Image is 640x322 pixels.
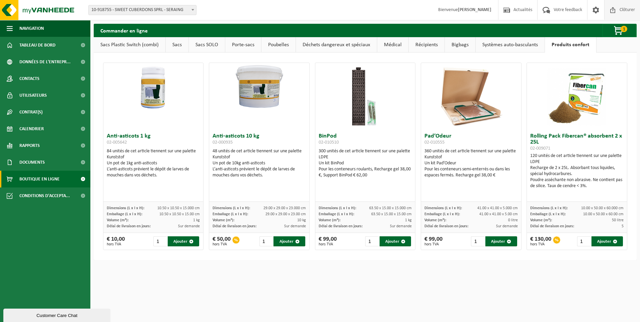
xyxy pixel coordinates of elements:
h3: Anti-asticots 1 kg [107,133,200,147]
input: 1 [577,236,591,246]
input: 1 [259,236,273,246]
div: Pour les conteneurs semi-enterrés ou dans les espaces fermés. Recharge gel 38,00 € [424,166,518,178]
span: Sur demande [390,224,412,228]
span: hors TVA [424,242,443,246]
span: Volume (m³): [319,218,340,222]
span: Volume (m³): [213,218,234,222]
span: Emballage (L x l x H): [213,212,248,216]
span: hors TVA [213,242,231,246]
span: Dimensions (L x l x H): [530,206,568,210]
span: Tableau de bord [19,37,56,54]
div: 84 unités de cet article tiennent sur une palette [107,148,200,178]
div: € 99,00 [424,236,443,246]
span: 02-000935 [213,140,233,145]
div: € 50,00 [213,236,231,246]
span: Volume (m³): [107,218,129,222]
span: Dimensions (L x l x H): [107,206,144,210]
div: € 99,00 [319,236,337,246]
span: 29.00 x 29.00 x 23.00 cm [265,212,306,216]
span: Contacts [19,70,39,87]
span: Emballage (L x l x H): [530,212,566,216]
span: Dimensions (L x l x H): [319,206,356,210]
span: 10-918755 - SWEET CUBERDONS SPRL - SERAING [89,5,196,15]
input: 1 [365,236,379,246]
span: 10-918755 - SWEET CUBERDONS SPRL - SERAING [88,5,196,15]
h2: Commander en ligne [94,24,154,37]
button: Ajouter [168,236,199,246]
input: 1 [153,236,167,246]
a: Récipients [409,37,445,53]
h3: Anti-asticots 10 kg [213,133,306,147]
span: 10.50 x 10.50 x 15.00 cm [159,212,200,216]
span: 02-010510 [319,140,339,145]
span: Délai de livraison en jours: [319,224,363,228]
span: Emballage (L x l x H): [424,212,460,216]
span: Délai de livraison en jours: [213,224,256,228]
a: Porte-sacs [225,37,261,53]
a: Sacs [166,37,188,53]
span: Calendrier [19,120,44,137]
div: L’anti-asticots prévient le dépôt de larves de mouches dans vos déchets. [107,166,200,178]
div: L’anti-asticots prévient le dépôt de larves de mouches dans vos déchets. [213,166,306,178]
span: Dimensions (L x l x H): [424,206,462,210]
span: 5 [622,224,624,228]
span: Délai de livraison en jours: [107,224,151,228]
span: Volume (m³): [530,218,552,222]
div: Un pot de 10kg anti-asticots [213,160,306,166]
div: Pour les conteneurs roulants, Recharge gel 38,00 €, Support BinPod € 62,00 [319,166,412,178]
span: 02-005642 [107,140,127,145]
div: Un kit BinPod [319,160,412,166]
span: 41.00 x 41.00 x 5.00 cm [479,212,518,216]
div: Un pot de 1kg anti-asticots [107,160,200,166]
span: 63.50 x 15.00 x 15.000 cm [369,206,412,210]
span: 1 kg [193,218,200,222]
span: 29.00 x 29.00 x 23.000 cm [263,206,306,210]
button: Ajouter [591,236,623,246]
span: 02-009071 [530,146,550,151]
span: 10.00 x 50.00 x 60.00 cm [583,212,624,216]
button: Ajouter [485,236,517,246]
span: hors TVA [319,242,337,246]
span: hors TVA [107,242,125,246]
span: 63.50 x 15.00 x 15.00 cm [371,212,412,216]
h3: Pad’Odeur [424,133,518,147]
span: Sur demande [496,224,518,228]
div: 360 unités de cet article tiennent sur une palette [424,148,518,178]
span: Contrat(s) [19,104,43,120]
a: Bigbags [445,37,475,53]
span: Emballage (L x l x H): [319,212,354,216]
span: 02-010555 [424,140,445,145]
span: 10.00 x 50.00 x 60.000 cm [581,206,624,210]
span: Boutique en ligne [19,171,60,187]
span: 0 litre [508,218,518,222]
strong: [PERSON_NAME] [458,7,491,12]
a: Sacs Plastic Switch (combi) [94,37,165,53]
div: € 130,00 [530,236,551,246]
a: Poubelles [261,37,296,53]
div: 120 unités de cet article tiennent sur une palette [530,153,624,189]
div: LDPE [530,159,624,165]
img: 02-010555 [437,63,504,130]
span: Sur demande [284,224,306,228]
div: 48 unités de cet article tiennent sur une palette [213,148,306,178]
button: Ajouter [273,236,305,246]
span: 10.50 x 10.50 x 15.000 cm [157,206,200,210]
a: Déchets dangereux et spéciaux [296,37,377,53]
h3: BinPod [319,133,412,147]
img: 02-010510 [332,63,399,130]
a: Systèmes auto-basculants [476,37,545,53]
a: Sacs SOLO [189,37,225,53]
span: Délai de livraison en jours: [530,224,574,228]
span: 1 [621,26,627,32]
button: Ajouter [380,236,411,246]
span: Conditions d'accepta... [19,187,70,204]
span: Sur demande [178,224,200,228]
div: Kunststof [107,154,200,160]
span: 10 kg [297,218,306,222]
span: Navigation [19,20,44,37]
span: Documents [19,154,45,171]
div: 300 unités de cet article tiennent sur une palette [319,148,412,178]
div: LDPE [319,154,412,160]
span: Utilisateurs [19,87,47,104]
